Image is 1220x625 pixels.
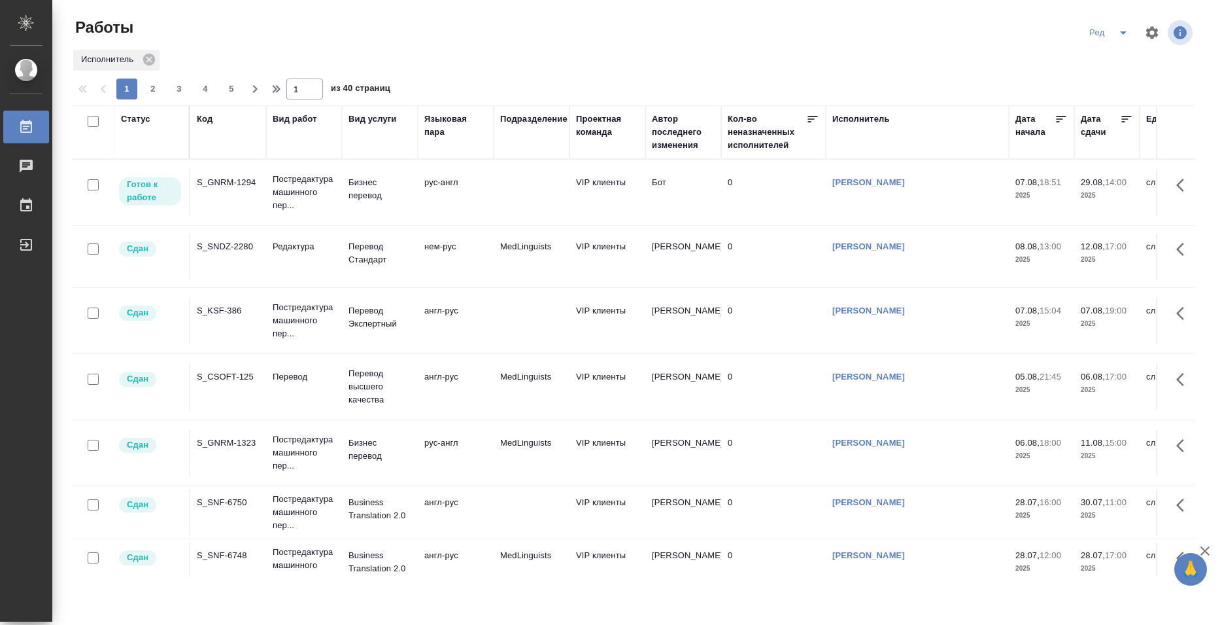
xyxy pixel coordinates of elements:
[273,493,335,532] p: Постредактура машинного пер...
[197,437,260,450] div: S_GNRM-1323
[197,240,260,253] div: S_SNDZ-2280
[1081,317,1133,330] p: 2025
[1140,543,1215,588] td: слово
[197,113,212,126] div: Код
[1081,306,1105,315] p: 07.08,
[1040,438,1061,448] p: 18:00
[1174,553,1207,586] button: 🙏
[1168,430,1200,461] button: Здесь прячутся важные кнопки
[1081,113,1120,139] div: Дата сдачи
[1015,113,1055,139] div: Дата начала
[1168,490,1200,521] button: Здесь прячутся важные кнопки
[500,113,568,126] div: Подразделение
[652,113,715,152] div: Автор последнего изменения
[1015,317,1068,330] p: 2025
[1168,170,1200,201] button: Здесь прячутся важные кнопки
[1168,298,1200,329] button: Здесь прячутся важные кнопки
[72,17,133,38] span: Работы
[494,543,569,588] td: MedLinguists
[118,240,182,258] div: Менеджер проверил работу исполнителя, передает ее на следующий этап
[1040,306,1061,315] p: 15:04
[1081,372,1105,382] p: 06.08,
[832,113,890,126] div: Исполнитель
[1146,113,1178,126] div: Ед. изм
[127,242,148,255] p: Сдан
[494,430,569,476] td: MedLinguists
[1168,20,1195,45] span: Посмотреть информацию
[121,113,150,126] div: Статус
[418,364,494,410] td: англ-рус
[1081,497,1105,507] p: 30.07,
[118,176,182,207] div: Исполнитель может приступить к работе
[143,79,163,99] button: 2
[1105,177,1127,187] p: 14:00
[1081,450,1133,463] p: 2025
[1040,550,1061,560] p: 12:00
[576,113,639,139] div: Проектная команда
[348,549,411,575] p: Business Translation 2.0
[1081,384,1133,397] p: 2025
[273,113,317,126] div: Вид работ
[418,490,494,535] td: англ-рус
[721,543,826,588] td: 0
[1040,497,1061,507] p: 16:00
[197,304,260,317] div: S_KSF-386
[494,234,569,279] td: MedLinguists
[197,549,260,562] div: S_SNF-6748
[1179,556,1202,583] span: 🙏
[645,430,721,476] td: [PERSON_NAME]
[221,79,242,99] button: 5
[569,543,645,588] td: VIP клиенты
[1081,438,1105,448] p: 11.08,
[832,438,905,448] a: [PERSON_NAME]
[273,240,335,253] p: Редактура
[1140,170,1215,215] td: слово
[273,370,335,384] p: Перевод
[1015,384,1068,397] p: 2025
[273,546,335,585] p: Постредактура машинного пер...
[1015,177,1040,187] p: 07.08,
[721,234,826,279] td: 0
[1140,234,1215,279] td: слово
[569,364,645,410] td: VIP клиенты
[348,240,411,266] p: Перевод Стандарт
[197,176,260,189] div: S_GNRM-1294
[1105,497,1127,507] p: 11:00
[1081,562,1133,575] p: 2025
[1040,372,1061,382] p: 21:45
[273,301,335,340] p: Постредактура машинного пер...
[221,82,242,96] span: 5
[1105,372,1127,382] p: 17:00
[721,430,826,476] td: 0
[418,298,494,344] td: англ-рус
[832,177,905,187] a: [PERSON_NAME]
[118,496,182,514] div: Менеджер проверил работу исполнителя, передает ее на следующий этап
[73,50,160,71] div: Исполнитель
[1168,234,1200,265] button: Здесь прячутся важные кнопки
[1081,241,1105,251] p: 12.08,
[1081,253,1133,266] p: 2025
[424,113,487,139] div: Языковая пара
[728,113,806,152] div: Кол-во неназначенных исполнителей
[348,113,397,126] div: Вид услуги
[1015,509,1068,522] p: 2025
[1168,543,1200,574] button: Здесь прячутся важные кнопки
[118,437,182,454] div: Менеджер проверил работу исполнителя, передает ее на следующий этап
[273,173,335,212] p: Постредактура машинного пер...
[195,82,216,96] span: 4
[1105,306,1127,315] p: 19:00
[1015,550,1040,560] p: 28.07,
[1140,430,1215,476] td: слово
[127,498,148,511] p: Сдан
[273,433,335,473] p: Постредактура машинного пер...
[331,80,390,99] span: из 40 страниц
[1140,364,1215,410] td: слово
[1015,450,1068,463] p: 2025
[127,306,148,319] p: Сдан
[418,543,494,588] td: англ-рус
[1168,364,1200,395] button: Здесь прячутся важные кнопки
[169,82,190,96] span: 3
[118,549,182,567] div: Менеджер проверил работу исполнителя, передает ее на следующий этап
[1015,497,1040,507] p: 28.07,
[832,550,905,560] a: [PERSON_NAME]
